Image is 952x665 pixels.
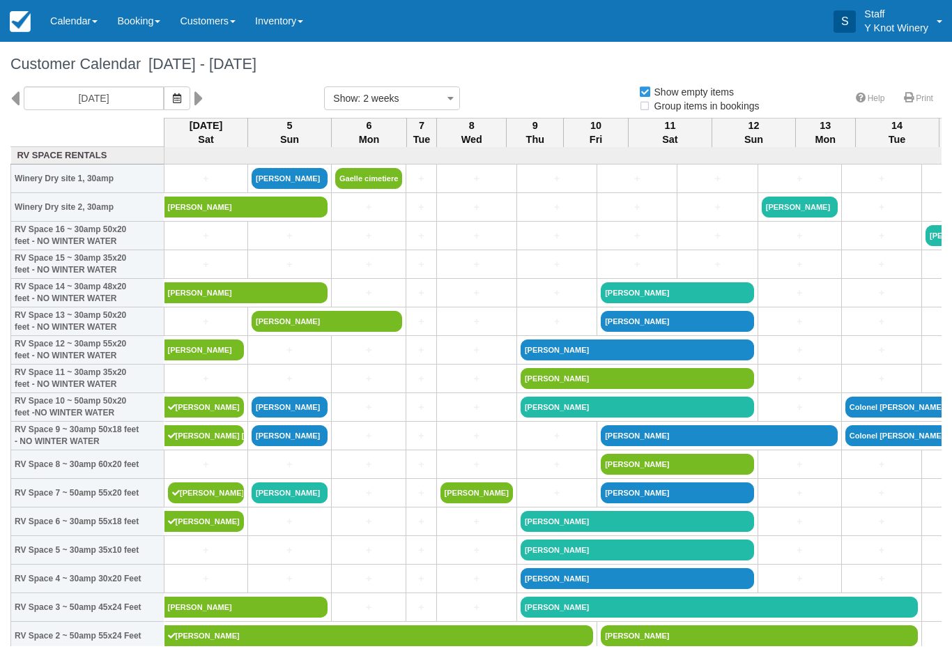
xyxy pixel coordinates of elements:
a: + [845,372,918,386]
a: + [845,457,918,472]
a: + [521,171,593,186]
th: RV Space 12 ~ 30amp 55x20 feet - NO WINTER WATER [11,336,164,365]
a: + [410,171,432,186]
a: + [410,372,432,386]
a: [PERSON_NAME] [252,482,328,503]
a: + [845,543,918,558]
a: [PERSON_NAME] [164,397,245,418]
th: 7 Tue [406,118,436,147]
span: Show [333,93,358,104]
a: Help [847,89,893,109]
a: + [521,229,593,243]
th: 9 Thu [507,118,564,147]
th: 8 Wed [437,118,507,147]
a: + [168,171,244,186]
th: RV Space 10 ~ 50amp 50x20 feet -NO WINTER WATER [11,393,164,422]
a: [PERSON_NAME] [521,339,754,360]
a: + [335,572,402,586]
a: + [681,229,753,243]
a: + [762,514,838,529]
span: [DATE] - [DATE] [141,55,256,72]
a: + [521,314,593,329]
a: [PERSON_NAME] [521,597,918,618]
th: RV Space 14 ~ 30amp 48x20 feet - NO WINTER WATER [11,279,164,307]
th: RV Space 6 ~ 30amp 55x18 feet [11,507,164,536]
a: [PERSON_NAME] [252,168,328,189]
a: + [845,286,918,300]
a: + [168,229,244,243]
a: + [601,229,673,243]
a: + [762,286,838,300]
img: checkfront-main-nav-mini-logo.png [10,11,31,32]
a: + [252,372,328,386]
a: + [762,572,838,586]
a: [PERSON_NAME] [164,625,594,646]
a: + [410,200,432,215]
a: + [335,229,402,243]
a: [PERSON_NAME] [168,482,244,503]
a: + [168,314,244,329]
a: + [335,457,402,472]
a: [PERSON_NAME] [164,597,328,618]
a: + [845,572,918,586]
th: RV Space 8 ~ 30amp 60x20 feet [11,450,164,479]
th: RV Space 2 ~ 50amp 55x24 Feet [11,622,164,650]
a: + [252,229,328,243]
th: 10 Fri [564,118,629,147]
a: + [521,257,593,272]
a: + [440,457,513,472]
a: + [440,543,513,558]
th: RV Space 11 ~ 30amp 35x20 feet - NO WINTER WATER [11,365,164,393]
button: Show: 2 weeks [324,86,460,110]
th: Winery Dry site 1, 30amp [11,165,164,193]
a: + [410,457,432,472]
a: [PERSON_NAME] [252,397,328,418]
a: RV Space Rentals [15,149,161,162]
a: + [335,200,402,215]
a: + [845,229,918,243]
a: + [335,372,402,386]
th: 13 Mon [795,118,855,147]
th: RV Space 15 ~ 30amp 35x20 feet - NO WINTER WATER [11,250,164,279]
a: + [762,171,838,186]
th: 6 Mon [332,118,407,147]
a: + [440,314,513,329]
a: + [440,286,513,300]
th: Winery Dry site 2, 30amp [11,193,164,222]
a: + [762,257,838,272]
a: + [762,486,838,500]
a: [PERSON_NAME] [252,425,328,446]
a: + [681,257,753,272]
a: Print [896,89,942,109]
a: + [335,543,402,558]
a: + [440,229,513,243]
p: Y Knot Winery [864,21,928,35]
a: + [762,343,838,358]
th: [DATE] Sat [164,118,248,147]
a: + [521,200,593,215]
th: RV Space 16 ~ 30amp 50x20 feet - NO WINTER WATER [11,222,164,250]
span: Show empty items [638,86,745,96]
a: + [410,486,432,500]
a: [PERSON_NAME] [252,311,402,332]
a: + [440,257,513,272]
a: + [252,343,328,358]
a: + [335,343,402,358]
h1: Customer Calendar [10,56,942,72]
a: + [168,257,244,272]
a: + [440,171,513,186]
a: [PERSON_NAME] [164,511,245,532]
a: + [168,572,244,586]
a: + [440,572,513,586]
a: + [440,372,513,386]
th: RV Space 4 ~ 30amp 30x20 Feet [11,565,164,593]
a: [PERSON_NAME] [601,482,754,503]
a: Gaelle cimetiere [335,168,402,189]
p: Staff [864,7,928,21]
a: + [410,314,432,329]
a: + [521,429,593,443]
a: + [335,600,402,615]
a: + [762,400,838,415]
a: + [335,514,402,529]
div: S [834,10,856,33]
